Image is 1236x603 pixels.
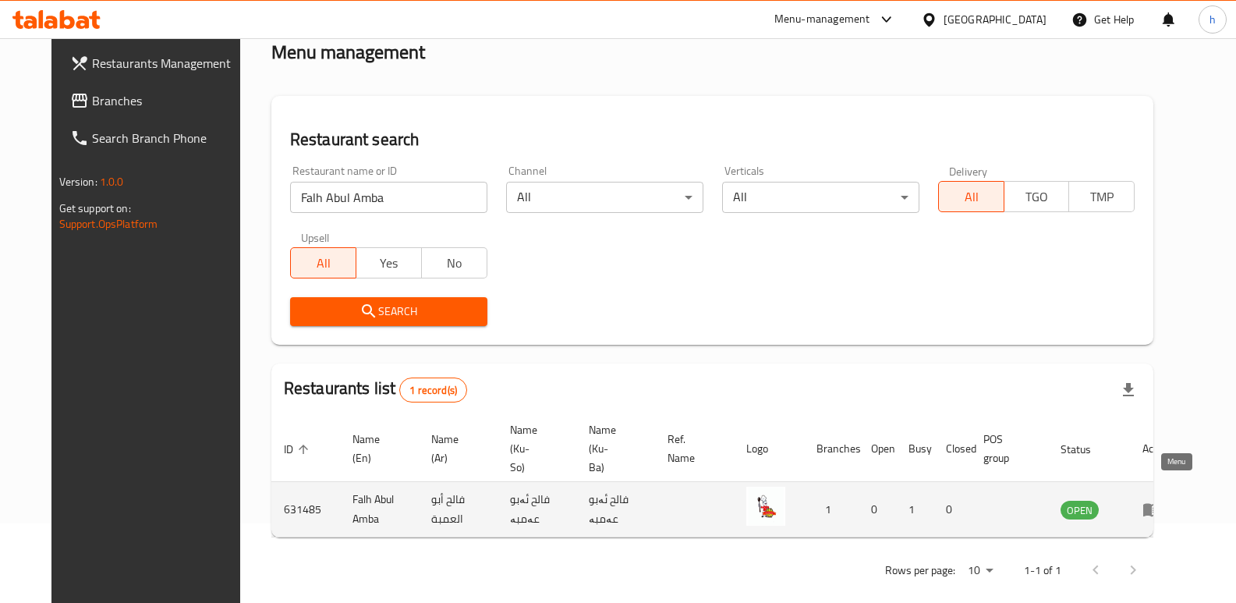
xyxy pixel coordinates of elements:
span: Name (Ku-Ba) [589,420,636,477]
span: Search Branch Phone [92,129,246,147]
span: No [428,252,481,275]
td: 0 [859,482,896,537]
table: enhanced table [271,416,1184,537]
span: All [297,252,350,275]
span: Status [1061,440,1111,459]
span: Search [303,302,475,321]
th: Action [1130,416,1184,482]
h2: Restaurants list [284,377,467,403]
a: Search Branch Phone [58,119,258,157]
span: Ref. Name [668,430,715,467]
th: Branches [804,416,859,482]
th: Closed [933,416,971,482]
a: Branches [58,82,258,119]
span: All [945,186,998,208]
span: Restaurants Management [92,54,246,73]
td: فالح ئەبو عەمبە [498,482,576,537]
td: 1 [896,482,933,537]
button: No [421,247,487,278]
span: Yes [363,252,416,275]
button: All [938,181,1004,212]
span: Branches [92,91,246,110]
span: Name (En) [352,430,400,467]
span: 1.0.0 [100,172,124,192]
td: 0 [933,482,971,537]
div: All [506,182,703,213]
a: Support.OpsPlatform [59,214,158,234]
button: TGO [1004,181,1070,212]
td: 631485 [271,482,340,537]
th: Busy [896,416,933,482]
h2: Menu management [271,40,425,65]
div: Menu-management [774,10,870,29]
span: 1 record(s) [400,383,466,398]
span: TMP [1075,186,1128,208]
span: POS group [983,430,1029,467]
th: Open [859,416,896,482]
th: Logo [734,416,804,482]
div: Rows per page: [962,559,999,583]
button: Yes [356,247,422,278]
input: Search for restaurant name or ID.. [290,182,487,213]
button: Search [290,297,487,326]
span: TGO [1011,186,1064,208]
span: h [1209,11,1216,28]
span: Name (Ar) [431,430,479,467]
td: فالح أبو العمبة [419,482,498,537]
p: 1-1 of 1 [1024,561,1061,580]
button: All [290,247,356,278]
td: Falh Abul Amba [340,482,419,537]
td: 1 [804,482,859,537]
span: Version: [59,172,97,192]
a: Restaurants Management [58,44,258,82]
h2: Restaurant search [290,128,1135,151]
td: فالح ئەبو عەمبە [576,482,655,537]
span: Get support on: [59,198,131,218]
span: OPEN [1061,502,1099,520]
div: [GEOGRAPHIC_DATA] [944,11,1047,28]
img: Falh Abul Amba [746,487,785,526]
span: ID [284,440,313,459]
label: Upsell [301,232,330,243]
div: Export file [1110,371,1147,409]
span: Name (Ku-So) [510,420,558,477]
button: TMP [1068,181,1135,212]
label: Delivery [949,165,988,176]
div: All [722,182,919,213]
p: Rows per page: [885,561,955,580]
